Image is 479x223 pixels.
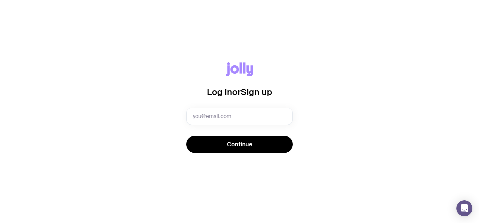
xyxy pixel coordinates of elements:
span: or [232,87,241,97]
button: Continue [186,136,293,153]
span: Continue [227,140,252,148]
span: Sign up [241,87,272,97]
input: you@email.com [186,108,293,125]
span: Log in [207,87,232,97]
div: Open Intercom Messenger [456,200,472,216]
